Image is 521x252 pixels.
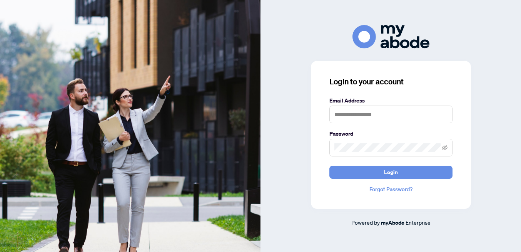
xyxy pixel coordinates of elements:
img: ma-logo [352,25,429,49]
span: Login [384,166,398,178]
h3: Login to your account [329,76,453,87]
a: Forgot Password? [329,185,453,193]
label: Email Address [329,96,453,105]
a: myAbode [381,218,404,227]
label: Password [329,129,453,138]
span: Powered by [351,219,380,226]
span: Enterprise [406,219,431,226]
button: Login [329,166,453,179]
span: eye-invisible [442,145,448,150]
